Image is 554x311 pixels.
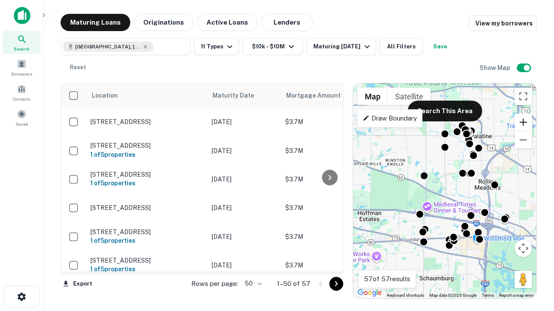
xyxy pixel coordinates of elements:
[515,131,532,149] button: Zoom out
[16,121,28,127] span: Saved
[281,83,376,108] th: Mortgage Amount
[261,14,313,31] button: Lenders
[364,274,410,284] p: 57 of 57 results
[61,14,130,31] button: Maturing Loans
[134,14,193,31] button: Originations
[207,83,281,108] th: Maturity Date
[212,203,277,213] p: [DATE]
[515,88,532,105] button: Toggle fullscreen view
[242,277,263,290] div: 50
[3,56,41,79] a: Borrowers
[387,292,424,298] button: Keyboard shortcuts
[285,203,372,213] p: $3.7M
[75,43,140,51] span: [GEOGRAPHIC_DATA], [GEOGRAPHIC_DATA]
[286,90,352,101] span: Mortgage Amount
[212,232,277,241] p: [DATE]
[212,146,277,155] p: [DATE]
[197,14,258,31] button: Active Loans
[191,279,238,289] p: Rows per page:
[429,293,477,298] span: Map data ©2025 Google
[90,257,203,264] p: [STREET_ADDRESS]
[90,228,203,236] p: [STREET_ADDRESS]
[213,90,265,101] span: Maturity Date
[285,117,372,127] p: $3.7M
[212,260,277,270] p: [DATE]
[313,41,372,52] div: Maturing [DATE]
[515,240,532,257] button: Map camera controls
[61,277,94,290] button: Export
[90,264,203,274] h6: 1 of 5 properties
[480,63,512,73] h6: Show Map
[90,236,203,245] h6: 1 of 5 properties
[482,293,494,298] a: Terms (opens in new tab)
[426,38,454,55] button: Save your search to get updates of matches that match your search criteria.
[13,95,30,102] span: Contacts
[285,232,372,241] p: $3.7M
[355,287,384,298] a: Open this area in Google Maps (opens a new window)
[285,175,372,184] p: $3.7M
[90,150,203,159] h6: 1 of 5 properties
[242,38,303,55] button: $10k - $10M
[212,117,277,127] p: [DATE]
[468,16,537,31] a: View my borrowers
[358,88,388,105] button: Show street map
[353,83,536,298] div: 0 0
[388,88,431,105] button: Show satellite imagery
[277,279,310,289] p: 1–50 of 57
[363,113,417,124] p: Draw Boundary
[90,171,203,178] p: [STREET_ADDRESS]
[511,242,554,283] iframe: Chat Widget
[3,106,41,129] a: Saved
[90,142,203,149] p: [STREET_ADDRESS]
[499,293,534,298] a: Report a map error
[212,175,277,184] p: [DATE]
[14,7,30,24] img: capitalize-icon.png
[3,31,41,54] a: Search
[3,81,41,104] a: Contacts
[86,83,207,108] th: Location
[306,38,376,55] button: Maturing [DATE]
[64,59,92,76] button: Reset
[408,101,482,121] button: Search This Area
[285,146,372,155] p: $3.7M
[194,38,239,55] button: 11 Types
[90,178,203,188] h6: 1 of 5 properties
[90,118,203,126] p: [STREET_ADDRESS]
[91,90,118,101] span: Location
[329,277,343,291] button: Go to next page
[285,260,372,270] p: $3.7M
[11,70,32,77] span: Borrowers
[355,287,384,298] img: Google
[90,204,203,212] p: [STREET_ADDRESS]
[14,45,29,52] span: Search
[515,114,532,131] button: Zoom in
[380,38,423,55] button: All Filters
